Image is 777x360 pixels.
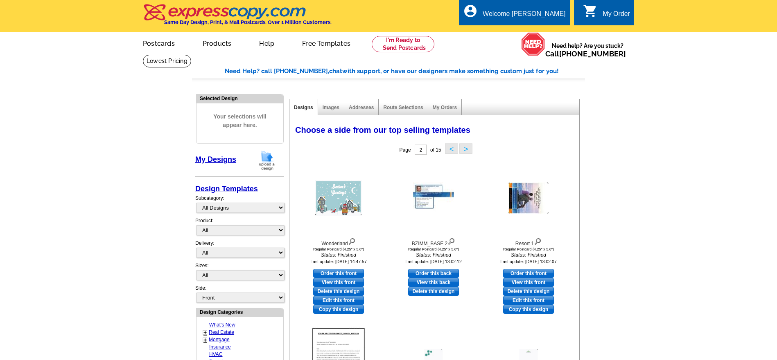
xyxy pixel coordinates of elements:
[545,49,626,58] span: Call
[195,284,284,304] div: Side:
[256,150,278,171] img: upload-design
[503,305,554,314] a: Copy this design
[503,296,554,305] a: edit this design
[503,287,554,296] a: Delete this design
[329,67,342,75] span: chat
[459,143,472,154] button: >
[534,236,542,245] img: view design details
[203,337,207,343] a: +
[408,269,459,278] a: use this design
[195,262,284,284] div: Sizes:
[613,170,777,360] iframe: LiveChat chat widget
[289,33,364,52] a: Free Templates
[503,269,554,278] a: use this design
[388,251,479,259] i: Status: Finished
[521,32,545,56] img: help
[209,329,234,335] a: Real Estate
[209,344,231,350] a: Insurance
[483,247,574,251] div: Regular Postcard (4.25" x 5.6")
[294,247,384,251] div: Regular Postcard (4.25" x 5.6")
[408,278,459,287] a: View this back
[483,236,574,247] div: Resort 1
[313,278,364,287] a: View this front
[405,259,462,264] small: Last update: [DATE] 13:02:12
[433,105,457,110] a: My Orders
[388,236,479,247] div: BZIMM_BASE 2
[209,351,222,357] a: HVAC
[583,9,630,19] a: shopping_cart My Order
[559,49,626,58] a: [PHONE_NUMBER]
[195,239,284,262] div: Delivery:
[545,42,630,58] span: Need help? Are you stuck?
[190,33,245,52] a: Products
[197,308,283,316] div: Design Categories
[483,10,565,22] div: Welcome [PERSON_NAME]
[195,195,284,217] div: Subcategory:
[143,10,332,25] a: Same Day Design, Print, & Mail Postcards. Over 1 Million Customers.
[197,94,283,102] div: Selected Design
[313,305,364,314] a: Copy this design
[463,4,478,18] i: account_circle
[500,259,557,264] small: Last update: [DATE] 13:02:07
[209,337,230,342] a: Mortgage
[209,322,235,328] a: What's New
[445,143,458,154] button: <
[313,296,364,305] a: edit this design
[294,105,313,110] a: Designs
[203,329,207,336] a: +
[195,217,284,239] div: Product:
[294,251,384,259] i: Status: Finished
[349,105,374,110] a: Addresses
[508,182,549,214] img: Resort 1
[164,19,332,25] h4: Same Day Design, Print, & Mail Postcards. Over 1 Million Customers.
[203,104,277,138] span: Your selections will appear here.
[315,180,362,216] img: Wonderland
[313,269,364,278] a: use this design
[430,147,441,153] span: of 15
[310,259,367,264] small: Last update: [DATE] 14:47:57
[408,287,459,296] a: Delete this design
[195,155,236,163] a: My Designs
[447,236,455,245] img: view design details
[195,185,258,193] a: Design Templates
[294,236,384,247] div: Wonderland
[323,105,339,110] a: Images
[413,183,454,214] img: BZIMM_BASE 2
[583,4,598,18] i: shopping_cart
[295,125,470,134] span: Choose a side from our top selling templates
[503,278,554,287] a: View this front
[225,67,585,76] div: Need Help? call [PHONE_NUMBER], with support, or have our designers make something custom just fo...
[130,33,188,52] a: Postcards
[388,247,479,251] div: Regular Postcard (4.25" x 5.6")
[313,287,364,296] a: Delete this design
[400,147,411,153] span: Page
[383,105,423,110] a: Route Selections
[348,236,356,245] img: view design details
[603,10,630,22] div: My Order
[246,33,287,52] a: Help
[483,251,574,259] i: Status: Finished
